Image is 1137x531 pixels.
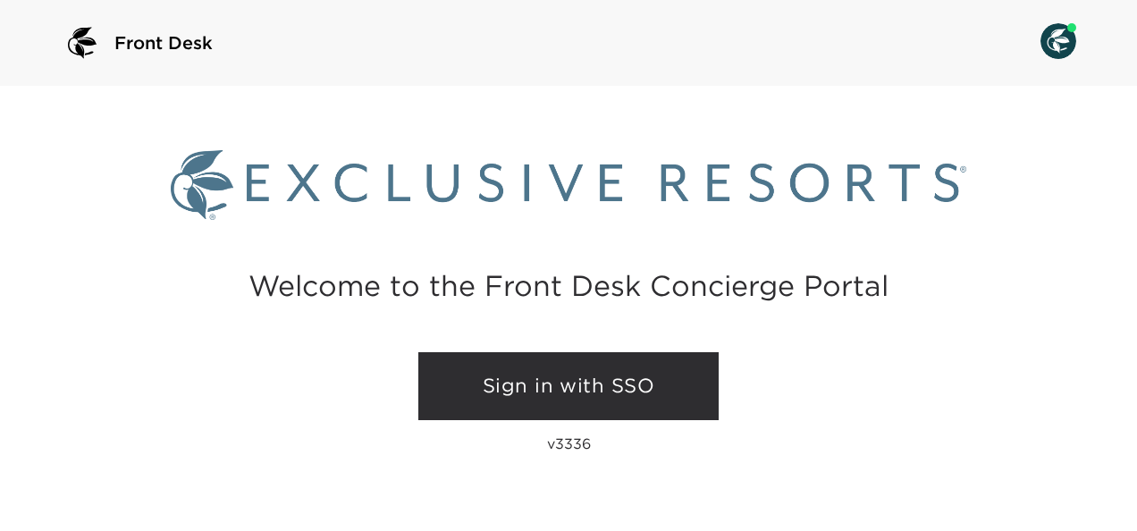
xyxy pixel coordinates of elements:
span: Front Desk [114,30,213,55]
a: Sign in with SSO [418,352,719,420]
img: Exclusive Resorts logo [171,150,966,219]
img: User [1040,23,1076,59]
h2: Welcome to the Front Desk Concierge Portal [248,272,889,299]
img: logo [61,21,104,64]
p: v3336 [547,434,591,452]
